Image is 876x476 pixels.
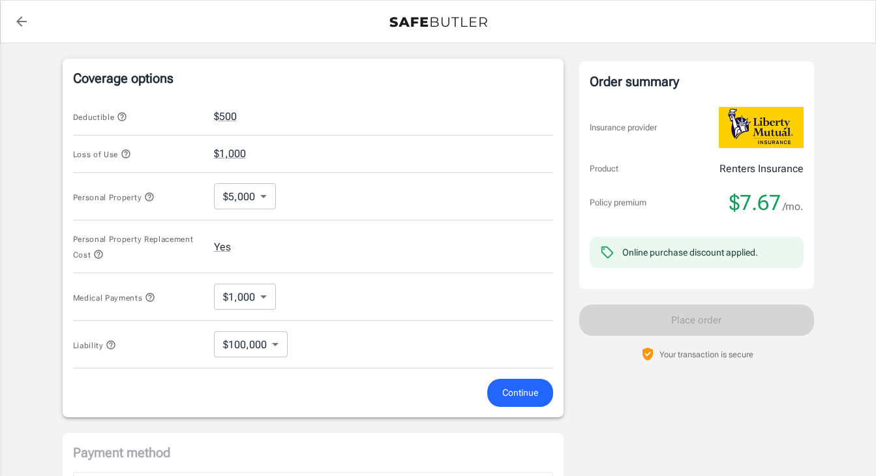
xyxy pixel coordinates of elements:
[590,121,657,134] p: Insurance provider
[214,284,276,310] div: $1,000
[73,69,553,87] p: Coverage options
[73,235,194,260] span: Personal Property Replacement Cost
[659,348,753,361] p: Your transaction is secure
[783,198,804,216] span: /mo.
[73,290,156,305] button: Medical Payments
[73,109,128,125] button: Deductible
[73,293,156,303] span: Medical Payments
[622,246,758,259] div: Online purchase discount applied.
[719,107,804,148] img: Liberty Mutual
[214,183,276,209] div: $5,000
[73,150,131,159] span: Loss of Use
[214,331,288,357] div: $100,000
[389,17,487,27] img: Back to quotes
[214,109,237,125] button: $500
[502,385,538,401] span: Continue
[590,196,646,209] p: Policy premium
[73,193,155,202] span: Personal Property
[719,161,804,177] p: Renters Insurance
[73,146,131,162] button: Loss of Use
[729,190,781,216] span: $7.67
[73,337,117,353] button: Liability
[214,239,231,255] button: Yes
[487,379,553,407] button: Continue
[590,72,804,91] div: Order summary
[8,8,35,35] a: back to quotes
[73,189,155,205] button: Personal Property
[73,113,128,122] span: Deductible
[214,146,246,162] button: $1,000
[590,162,618,175] p: Product
[73,231,204,262] button: Personal Property Replacement Cost
[73,341,117,350] span: Liability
